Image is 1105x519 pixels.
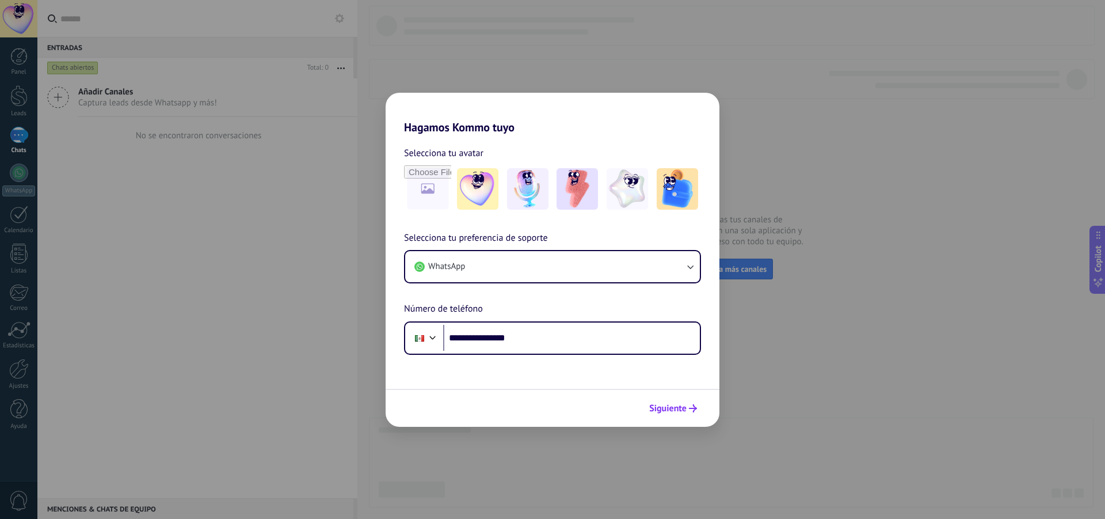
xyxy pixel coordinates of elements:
[507,168,548,210] img: -2.jpeg
[404,231,548,246] span: Selecciona tu preferencia de soporte
[657,168,698,210] img: -5.jpeg
[428,261,465,272] span: WhatsApp
[649,404,687,412] span: Siguiente
[405,251,700,282] button: WhatsApp
[409,326,430,350] div: Mexico: + 52
[404,302,483,317] span: Número de teléfono
[607,168,648,210] img: -4.jpeg
[557,168,598,210] img: -3.jpeg
[457,168,498,210] img: -1.jpeg
[386,93,719,134] h2: Hagamos Kommo tuyo
[404,146,483,161] span: Selecciona tu avatar
[644,399,702,418] button: Siguiente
